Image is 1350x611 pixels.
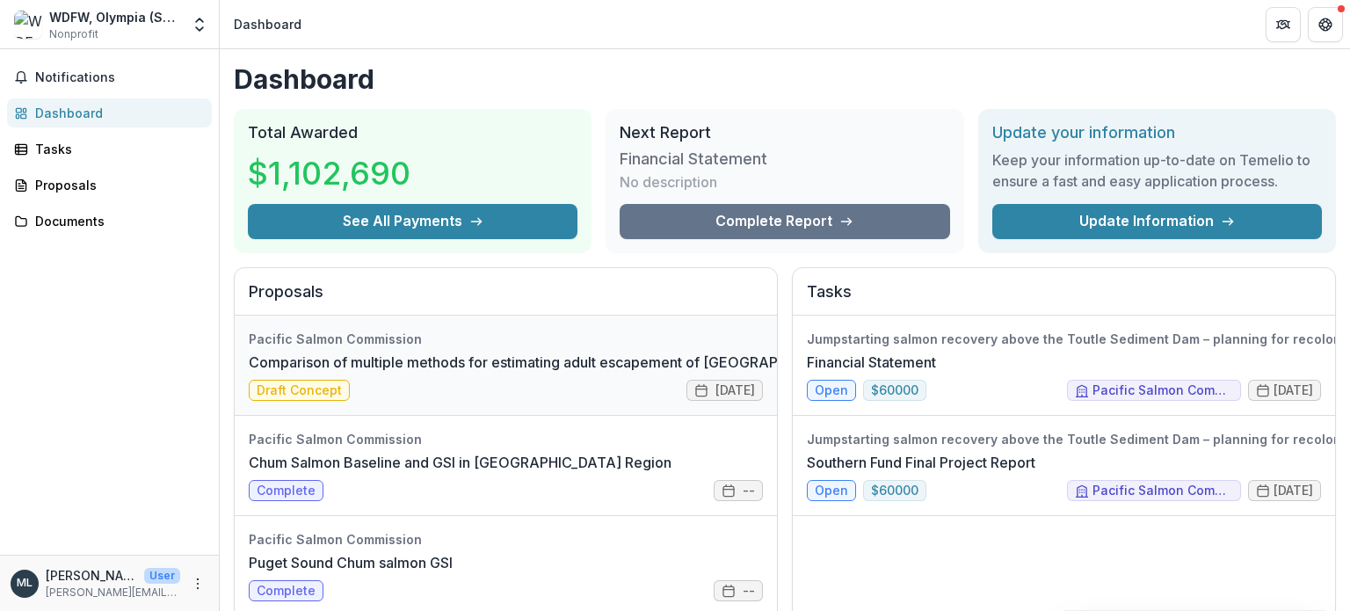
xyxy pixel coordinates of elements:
h2: Tasks [807,282,1321,316]
div: Tasks [35,140,198,158]
nav: breadcrumb [227,11,308,37]
a: Southern Fund Final Project Report [807,452,1035,473]
a: Chum Salmon Baseline and GSI in [GEOGRAPHIC_DATA] Region [249,452,671,473]
button: Notifications [7,63,212,91]
h2: Total Awarded [248,123,577,142]
div: Documents [35,212,198,230]
div: Dashboard [35,104,198,122]
button: See All Payments [248,204,577,239]
button: Open entity switcher [187,7,212,42]
img: WDFW, Olympia (Science Division) [14,11,42,39]
h3: $1,102,690 [248,149,410,197]
span: Nonprofit [49,26,98,42]
h2: Update your information [992,123,1322,142]
a: Puget Sound Chum salmon GSI [249,552,453,573]
button: Get Help [1308,7,1343,42]
button: More [187,573,208,594]
h2: Next Report [620,123,949,142]
a: Update Information [992,204,1322,239]
a: Proposals [7,171,212,200]
div: WDFW, Olympia (Science Division) [49,8,180,26]
h3: Keep your information up-to-date on Temelio to ensure a fast and easy application process. [992,149,1322,192]
h3: Financial Statement [620,149,767,169]
h2: Proposals [249,282,763,316]
p: No description [620,171,717,193]
a: Comparison of multiple methods for estimating adult escapement of [GEOGRAPHIC_DATA] fall [PERSON_... [249,352,995,373]
p: [PERSON_NAME][EMAIL_ADDRESS][PERSON_NAME][DOMAIN_NAME] [46,585,180,600]
p: [PERSON_NAME] [46,566,137,585]
span: Notifications [35,70,205,85]
p: User [144,568,180,584]
a: Documents [7,207,212,236]
div: Proposals [35,176,198,194]
a: Dashboard [7,98,212,127]
div: Marisa Litz [17,578,33,589]
div: Dashboard [234,15,301,33]
a: Tasks [7,135,212,164]
h1: Dashboard [234,63,1336,95]
button: Partners [1266,7,1301,42]
a: Financial Statement [807,352,936,373]
a: Complete Report [620,204,949,239]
